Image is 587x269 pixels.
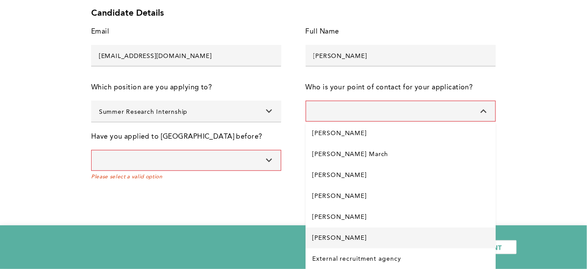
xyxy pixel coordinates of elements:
div: Which position are you applying to? [91,82,212,94]
li: [PERSON_NAME] [306,207,496,228]
div: Email [91,26,109,38]
div: Who is your point of contact for your application? [306,82,473,94]
li: [PERSON_NAME] [306,165,496,186]
li: [PERSON_NAME] [306,123,496,144]
div: Candidate Details [91,8,496,19]
div: Have you applied to [GEOGRAPHIC_DATA] before? [91,131,263,143]
div: Full Name [306,26,339,38]
li: [PERSON_NAME] [306,186,496,207]
li: [PERSON_NAME] [306,228,496,249]
li: [PERSON_NAME] March [306,144,496,165]
span: Please select a valid option [91,174,281,180]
